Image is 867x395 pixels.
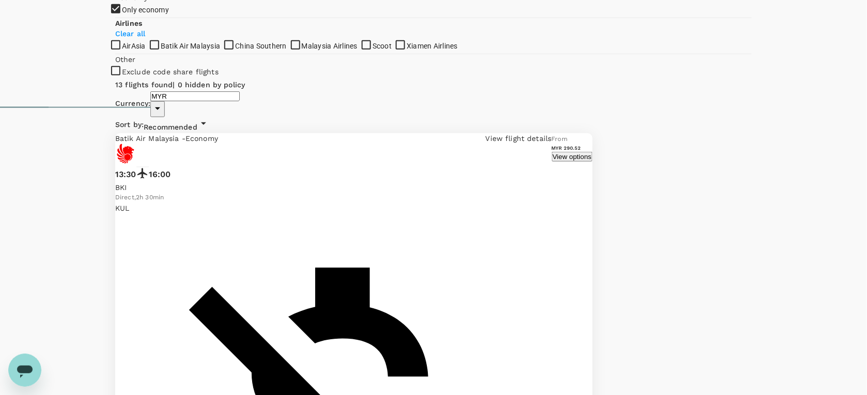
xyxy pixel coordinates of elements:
p: 13:30 [115,168,136,181]
p: 16:00 [149,168,171,181]
span: Batik Air Malaysia [115,134,182,143]
img: OD [115,144,136,164]
p: KUL [115,203,552,213]
div: Direct , 2h 30min [115,193,552,203]
span: Recommended [144,123,197,131]
button: View options [552,152,593,162]
h6: MYR 290.52 [552,145,593,151]
button: Open [150,101,165,117]
span: Economy [185,134,218,143]
span: - [182,134,185,143]
span: From [552,135,568,143]
iframe: Button to launch messaging window [8,354,41,387]
p: BKI [115,182,552,193]
span: Sort by : [115,119,144,131]
p: View flight details [486,133,552,144]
